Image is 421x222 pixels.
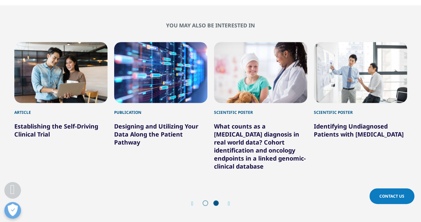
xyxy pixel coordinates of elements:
div: Previous slide [191,200,200,207]
div: 4 / 6 [114,42,207,170]
div: Next slide [221,200,230,207]
div: 3 / 6 [14,42,107,170]
span: Contact Us [379,193,404,199]
a: Identifying Undiagnosed Patients with [MEDICAL_DATA] [314,122,404,138]
a: Establishing the Self-Driving Clinical Trial [14,122,98,138]
a: Designing and Utilizing Your Data Along the Patient Pathway [114,122,198,146]
h2: You may also be interested in [14,22,407,29]
div: Article [14,103,107,116]
div: Publication [114,103,207,116]
button: Open Preferences [4,202,21,219]
div: Scientific Poster [214,103,307,116]
div: 6 / 6 [314,42,407,170]
div: 5 / 6 [214,42,307,170]
a: What counts as a [MEDICAL_DATA] diagnosis in real world data? Cohort identification and oncology ... [214,122,306,170]
a: Contact Us [369,188,414,204]
div: Scientific Poster [314,103,407,116]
